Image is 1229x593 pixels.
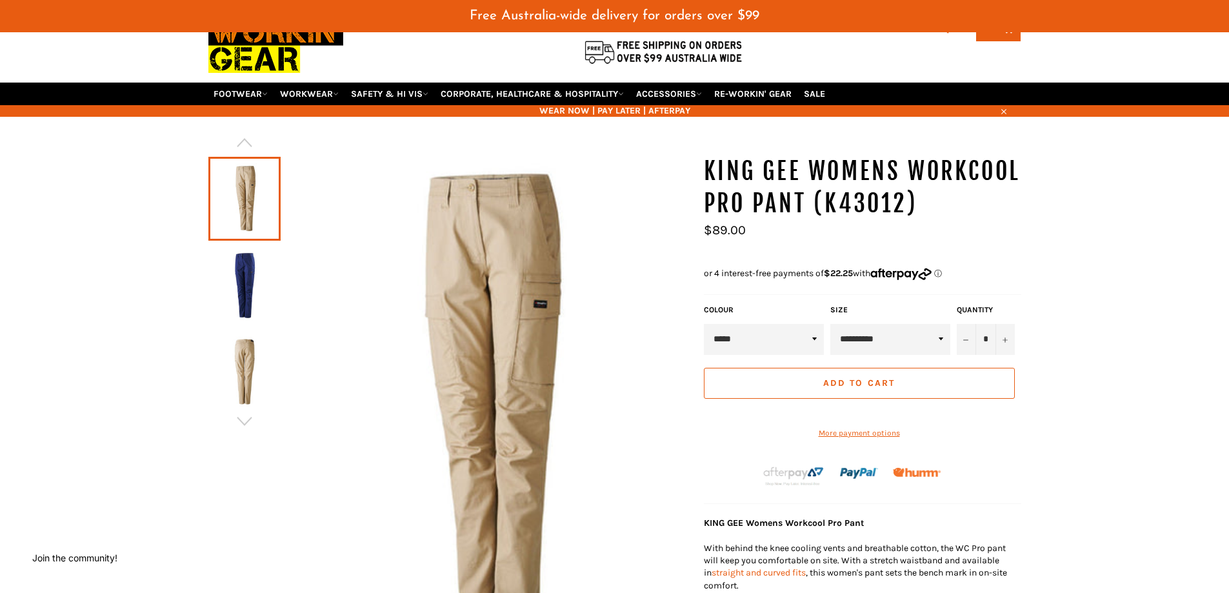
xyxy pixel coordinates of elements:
[704,518,864,528] strong: KING GEE Womens Workcool Pro Pant
[631,83,707,105] a: ACCESSORIES
[208,105,1021,117] span: WEAR NOW | PAY LATER | AFTERPAY
[995,324,1015,355] button: Increase item quantity by one
[799,83,830,105] a: SALE
[957,305,1015,316] label: Quantity
[435,83,629,105] a: CORPORATE, HEALTHCARE & HOSPITALITY
[704,428,1015,439] a: More payment options
[893,468,941,477] img: Humm_core_logo_RGB-01_300x60px_small_195d8312-4386-4de7-b182-0ef9b6303a37.png
[712,567,806,578] a: straight and curved fits
[346,83,434,105] a: SAFETY & HI VIS
[823,377,895,388] span: Add to Cart
[275,83,344,105] a: WORKWEAR
[957,324,976,355] button: Reduce item quantity by one
[704,223,746,237] span: $89.00
[704,368,1015,399] button: Add to Cart
[840,454,878,492] img: paypal.png
[704,567,1007,590] span: , this women's pant sets the bench mark in on-site comfort.
[215,250,274,321] img: KING GEE Womens Workcool Pro Pant - Workin Gear
[709,83,797,105] a: RE-WORKIN' GEAR
[470,9,759,23] span: Free Australia-wide delivery for orders over $99
[704,156,1021,219] h1: KING GEE Womens Workcool Pro Pant (K43012)
[762,465,825,487] img: Afterpay-Logo-on-dark-bg_large.png
[208,83,273,105] a: FOOTWEAR
[830,305,950,316] label: Size
[208,9,343,82] img: Workin Gear leaders in Workwear, Safety Boots, PPE, Uniforms. Australia's No.1 in Workwear
[215,336,274,407] img: KING GEE Womens Workcool Pro Pant - Workin Gear
[704,305,824,316] label: COLOUR
[32,552,117,563] button: Join the community!
[704,543,1006,579] span: With behind the knee cooling vents and breathable cotton, the WC Pro pant will keep you comfortab...
[583,38,744,65] img: Flat $9.95 shipping Australia wide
